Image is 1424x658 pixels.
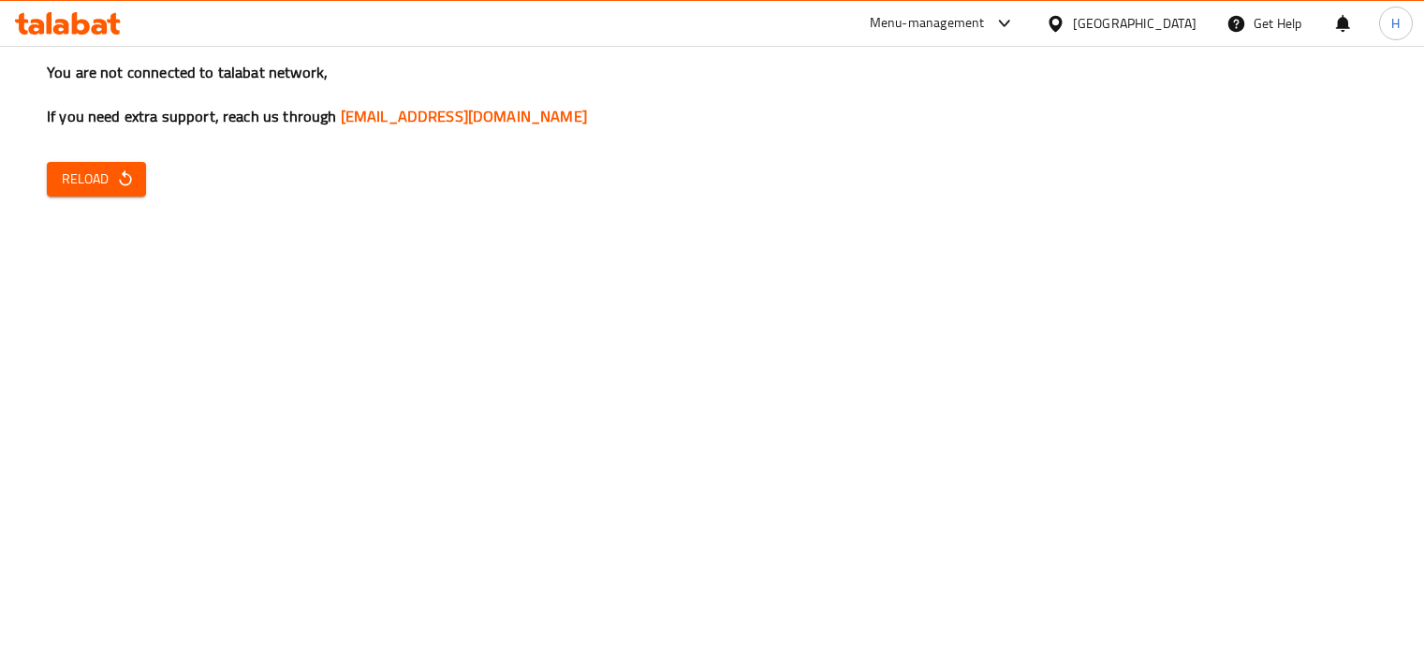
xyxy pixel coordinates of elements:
[1073,13,1196,34] div: [GEOGRAPHIC_DATA]
[870,12,985,35] div: Menu-management
[341,102,587,130] a: [EMAIL_ADDRESS][DOMAIN_NAME]
[62,168,131,191] span: Reload
[47,162,146,197] button: Reload
[47,62,1377,127] h3: You are not connected to talabat network, If you need extra support, reach us through
[1391,13,1400,34] span: H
